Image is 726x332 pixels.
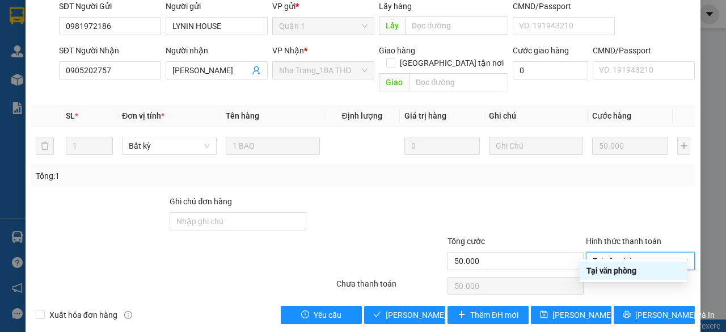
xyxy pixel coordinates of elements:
[364,306,445,324] button: check[PERSON_NAME] và Giao hàng
[170,197,232,206] label: Ghi chú đơn hàng
[373,310,381,320] span: check
[170,212,306,230] input: Ghi chú đơn hàng
[489,137,583,155] input: Ghi Chú
[226,111,259,120] span: Tên hàng
[301,310,309,320] span: exclamation-circle
[279,62,368,79] span: Nha Trang_18A THĐ
[395,57,508,69] span: [GEOGRAPHIC_DATA] tận nơi
[379,2,412,11] span: Lấy hàng
[124,311,132,319] span: info-circle
[484,105,588,127] th: Ghi chú
[226,137,320,155] input: VD: Bàn, Ghế
[470,309,518,321] span: Thêm ĐH mới
[677,137,690,155] button: plus
[379,73,409,91] span: Giao
[623,310,631,320] span: printer
[272,46,304,55] span: VP Nhận
[513,61,588,79] input: Cước giao hàng
[513,46,569,55] label: Cước giao hàng
[404,111,446,120] span: Giá trị hàng
[166,44,268,57] div: Người nhận
[404,137,480,155] input: 0
[593,253,688,270] span: Tại văn phòng
[281,306,362,324] button: exclamation-circleYêu cầu
[122,111,164,120] span: Đơn vị tính
[36,137,54,155] button: delete
[129,137,209,154] span: Bất kỳ
[379,46,415,55] span: Giao hàng
[458,310,466,320] span: plus
[379,16,405,35] span: Lấy
[531,306,612,324] button: save[PERSON_NAME] thay đổi
[314,309,341,321] span: Yêu cầu
[614,306,695,324] button: printer[PERSON_NAME] và In
[279,18,368,35] span: Quận 1
[593,44,695,57] div: CMND/Passport
[45,309,122,321] span: Xuất hóa đơn hàng
[252,66,261,75] span: user-add
[405,16,508,35] input: Dọc đường
[342,111,382,120] span: Định lượng
[635,309,715,321] span: [PERSON_NAME] và In
[448,306,529,324] button: plusThêm ĐH mới
[552,309,643,321] span: [PERSON_NAME] thay đổi
[66,111,75,120] span: SL
[540,310,548,320] span: save
[586,237,661,246] label: Hình thức thanh toán
[335,278,446,297] div: Chưa thanh toán
[36,170,281,182] div: Tổng: 1
[409,73,508,91] input: Dọc đường
[59,44,161,57] div: SĐT Người Nhận
[386,309,495,321] span: [PERSON_NAME] và Giao hàng
[448,237,485,246] span: Tổng cước
[592,137,668,155] input: 0
[592,111,631,120] span: Cước hàng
